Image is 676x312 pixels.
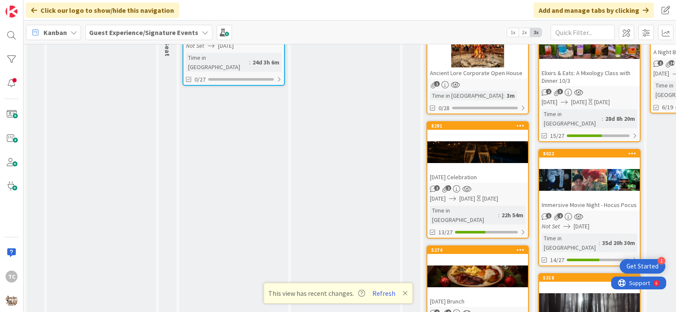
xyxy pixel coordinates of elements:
[539,199,640,210] div: Immersive Movie Night - Hocus Pocus
[26,3,179,18] div: Click our logo to show/hide this navigation
[427,18,528,79] div: Ancient Lore Corporate Open House
[602,114,603,123] span: :
[186,53,249,72] div: Time in [GEOGRAPHIC_DATA]
[431,123,528,129] div: 8291
[557,213,563,219] span: 2
[268,288,365,298] span: This view has recent changes.
[434,81,440,87] span: 1
[6,295,17,306] img: avatar
[557,89,563,94] span: 3
[446,185,451,191] span: 2
[498,210,499,220] span: :
[539,18,640,86] div: Elixirs & Eats: A Mixology Class with Dinner 10/3
[434,185,440,191] span: 2
[44,3,46,10] div: 6
[542,109,602,128] div: Time in [GEOGRAPHIC_DATA]
[551,25,615,40] input: Quick Filter...
[503,91,505,100] span: :
[427,246,528,307] div: 5274[DATE] Brunch
[546,213,551,219] span: 1
[427,246,528,254] div: 5274
[369,288,398,299] button: Refresh
[543,151,640,157] div: 8022
[249,58,250,67] span: :
[550,131,564,140] span: 15/27
[427,172,528,183] div: [DATE] Celebration
[534,3,654,18] div: Add and manage tabs by clicking
[542,98,557,107] span: [DATE]
[250,58,281,67] div: 24d 3h 6m
[658,60,663,66] span: 1
[482,194,498,203] div: [DATE]
[546,89,551,94] span: 2
[218,41,234,50] span: [DATE]
[499,210,525,220] div: 22h 54m
[669,60,675,66] span: 14
[459,194,475,203] span: [DATE]
[194,75,206,84] span: 0/27
[427,296,528,307] div: [DATE] Brunch
[18,1,39,12] span: Support
[594,98,610,107] div: [DATE]
[427,122,528,183] div: 8291[DATE] Celebration
[658,257,665,265] div: 1
[431,247,528,253] div: 5274
[627,262,659,271] div: Get Started
[539,274,640,282] div: 5318
[550,256,564,265] span: 14/27
[438,104,450,113] span: 0/28
[427,122,528,130] div: 8291
[6,271,17,283] div: TC
[530,28,542,37] span: 3x
[6,6,17,17] img: Visit kanbanzone.com
[542,233,599,252] div: Time in [GEOGRAPHIC_DATA]
[427,67,528,79] div: Ancient Lore Corporate Open House
[599,238,600,248] span: :
[543,275,640,281] div: 5318
[430,194,446,203] span: [DATE]
[438,228,453,237] span: 13/27
[620,259,665,274] div: Open Get Started checklist, remaining modules: 1
[430,206,498,225] div: Time in [GEOGRAPHIC_DATA]
[430,91,503,100] div: Time in [GEOGRAPHIC_DATA]
[539,150,640,157] div: 8022
[505,91,517,100] div: 3m
[519,28,530,37] span: 2x
[44,27,67,38] span: Kanban
[653,69,669,78] span: [DATE]
[507,28,519,37] span: 1x
[89,28,198,37] b: Guest Experience/Signature Events
[600,238,637,248] div: 35d 20h 30m
[574,222,589,231] span: [DATE]
[571,98,587,107] span: [DATE]
[603,114,637,123] div: 28d 8h 20m
[542,222,560,230] i: Not Set
[186,42,204,50] i: Not Set
[539,150,640,210] div: 8022Immersive Movie Night - Hocus Pocus
[662,103,673,112] span: 6/19
[539,67,640,86] div: Elixirs & Eats: A Mixology Class with Dinner 10/3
